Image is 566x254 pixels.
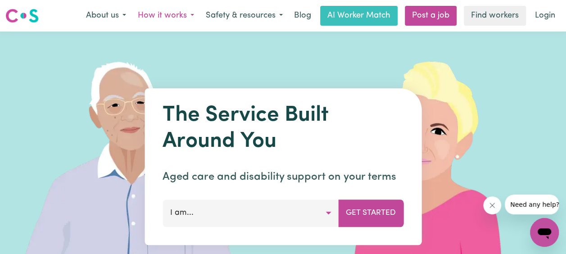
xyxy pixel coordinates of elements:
[320,6,398,26] a: AI Worker Match
[530,218,559,247] iframe: Button to launch messaging window
[200,6,289,25] button: Safety & resources
[132,6,200,25] button: How it works
[5,5,39,26] a: Careseekers logo
[80,6,132,25] button: About us
[5,8,39,24] img: Careseekers logo
[163,103,403,154] h1: The Service Built Around You
[483,196,501,214] iframe: Close message
[163,200,339,227] button: I am...
[338,200,403,227] button: Get Started
[5,6,54,14] span: Need any help?
[163,169,403,185] p: Aged care and disability support on your terms
[405,6,457,26] a: Post a job
[289,6,317,26] a: Blog
[464,6,526,26] a: Find workers
[505,195,559,214] iframe: Message from company
[530,6,561,26] a: Login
